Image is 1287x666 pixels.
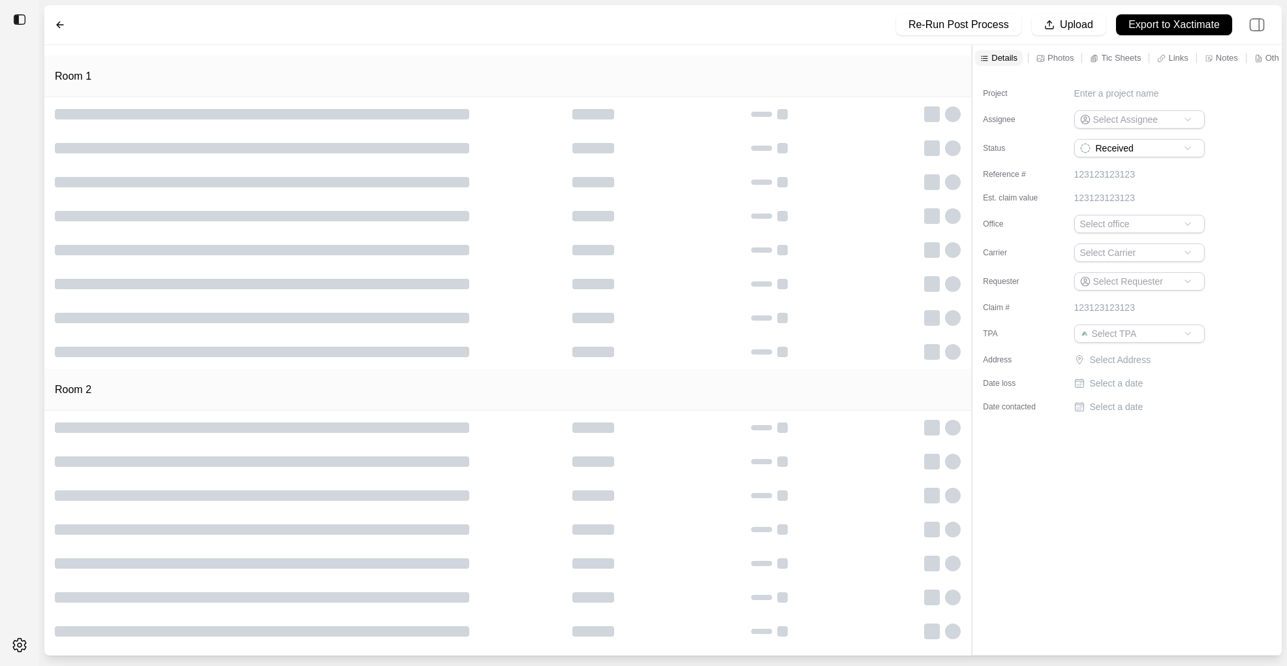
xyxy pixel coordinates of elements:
[1090,353,1207,366] p: Select Address
[1090,377,1143,390] p: Select a date
[1243,10,1271,39] img: right-panel.svg
[1168,52,1188,63] p: Links
[1090,400,1143,413] p: Select a date
[983,378,1048,388] label: Date loss
[983,402,1048,412] label: Date contacted
[13,13,26,26] img: toggle sidebar
[896,14,1021,35] button: Re-Run Post Process
[1216,52,1238,63] p: Notes
[1074,301,1135,314] p: 123123123123
[1074,168,1135,181] p: 123123123123
[55,382,91,398] h1: Room 2
[1074,87,1159,100] p: Enter a project name
[1032,14,1106,35] button: Upload
[1060,18,1093,33] p: Upload
[983,114,1048,125] label: Assignee
[908,18,1009,33] p: Re-Run Post Process
[983,355,1048,365] label: Address
[1074,191,1135,204] p: 123123123123
[991,52,1017,63] p: Details
[983,193,1048,203] label: Est. claim value
[1047,52,1074,63] p: Photos
[983,143,1048,153] label: Status
[983,328,1048,339] label: TPA
[1116,14,1232,35] button: Export to Xactimate
[983,88,1048,99] label: Project
[1101,52,1141,63] p: Tic Sheets
[983,219,1048,229] label: Office
[55,69,91,84] h1: Room 1
[983,276,1048,287] label: Requester
[1128,18,1220,33] p: Export to Xactimate
[983,169,1048,180] label: Reference #
[983,302,1048,313] label: Claim #
[1265,52,1287,63] p: Other
[983,247,1048,258] label: Carrier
